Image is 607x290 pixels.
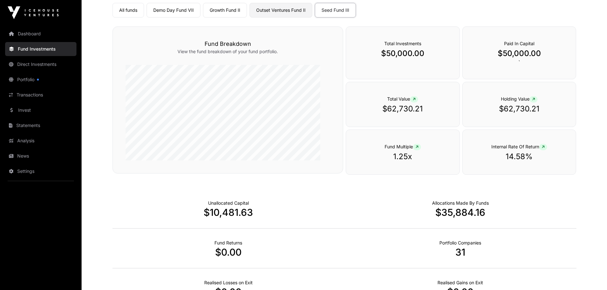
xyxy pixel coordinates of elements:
[359,152,447,162] p: 1.25x
[5,164,76,178] a: Settings
[112,3,144,18] a: All funds
[208,200,249,206] p: Cash not yet allocated
[5,134,76,148] a: Analysis
[126,48,330,55] p: View the fund breakdown of your fund portfolio.
[8,6,59,19] img: Icehouse Ventures Logo
[249,3,312,18] a: Outset Ventures Fund II
[344,246,576,258] p: 31
[359,48,447,59] p: $50,000.00
[5,103,76,117] a: Invest
[5,73,76,87] a: Portfolio
[462,26,576,79] div: `
[5,118,76,132] a: Statements
[5,57,76,71] a: Direct Investments
[385,144,421,149] span: Fund Multiple
[387,96,418,102] span: Total Value
[501,96,538,102] span: Holding Value
[5,88,76,102] a: Transactions
[126,39,330,48] h3: Fund Breakdown
[204,279,253,286] p: Net Realised on Negative Exits
[5,42,76,56] a: Fund Investments
[475,104,563,114] p: $62,730.21
[359,104,447,114] p: $62,730.21
[112,207,344,218] p: $10,481.63
[439,240,481,246] p: Number of Companies Deployed Into
[214,240,242,246] p: Realised Returns from Funds
[315,3,356,18] a: Seed Fund III
[504,41,534,46] span: Paid In Capital
[437,279,483,286] p: Net Realised on Positive Exits
[475,48,563,59] p: $50,000.00
[475,152,563,162] p: 14.58%
[344,207,576,218] p: $35,884.16
[112,246,344,258] p: $0.00
[203,3,247,18] a: Growth Fund II
[432,200,489,206] p: Capital Deployed Into Companies
[5,149,76,163] a: News
[491,144,547,149] span: Internal Rate Of Return
[147,3,200,18] a: Demo Day Fund VII
[575,259,607,290] iframe: Chat Widget
[5,27,76,41] a: Dashboard
[384,41,421,46] span: Total Investments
